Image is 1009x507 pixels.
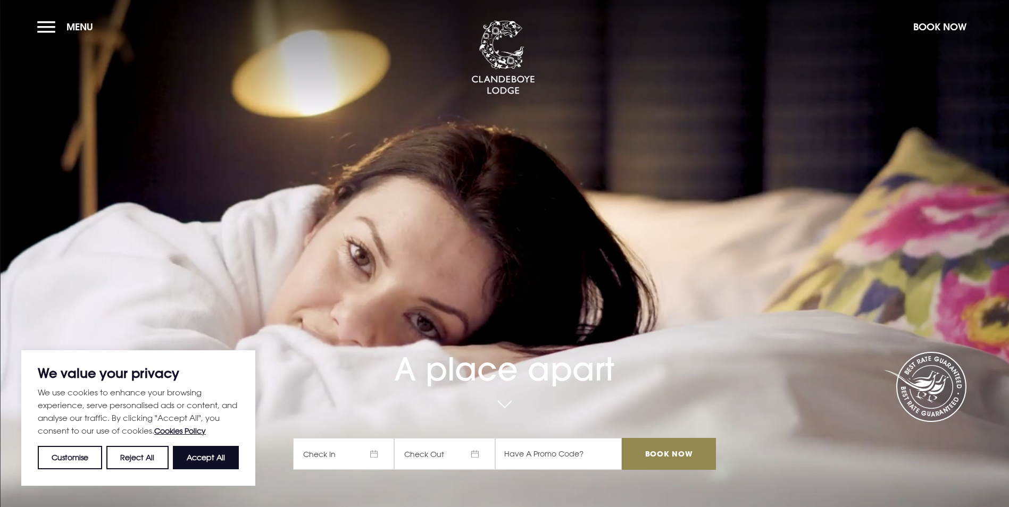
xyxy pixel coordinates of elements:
span: Check In [293,438,394,470]
button: Reject All [106,446,168,469]
button: Menu [37,15,98,38]
button: Accept All [173,446,239,469]
span: Menu [66,21,93,33]
button: Book Now [908,15,972,38]
span: Check Out [394,438,495,470]
button: Customise [38,446,102,469]
input: Book Now [622,438,715,470]
h1: A place apart [293,319,715,388]
p: We value your privacy [38,367,239,379]
a: Cookies Policy [154,426,206,435]
img: Clandeboye Lodge [471,21,535,95]
div: We value your privacy [21,350,255,486]
p: We use cookies to enhance your browsing experience, serve personalised ads or content, and analys... [38,386,239,437]
input: Have A Promo Code? [495,438,622,470]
